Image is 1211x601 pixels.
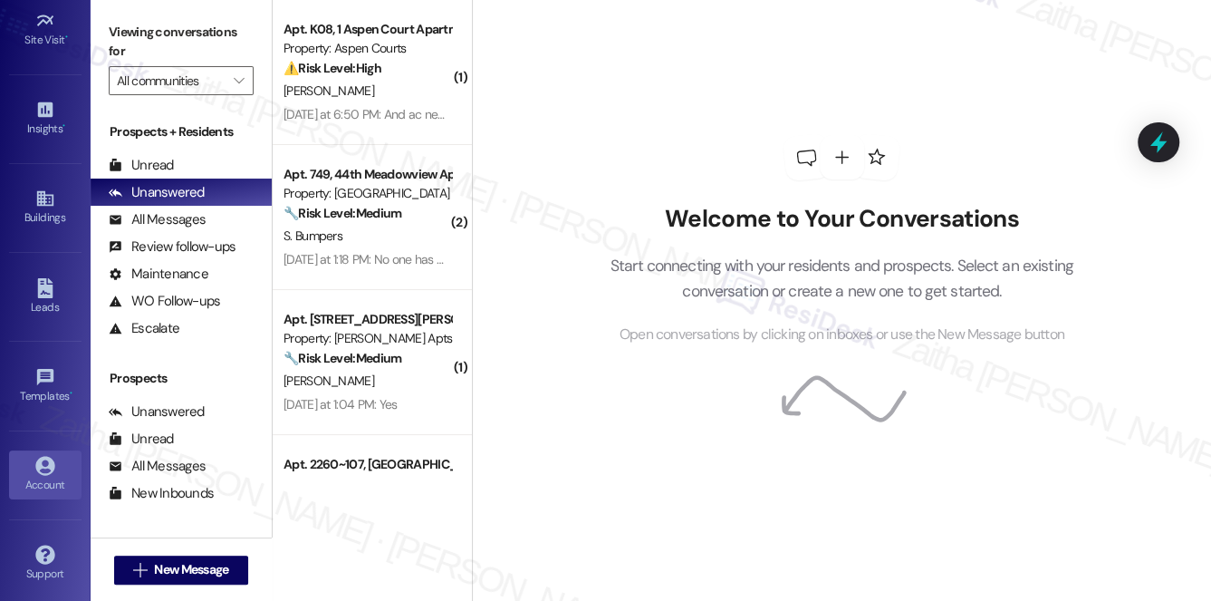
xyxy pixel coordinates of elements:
[117,66,225,95] input: All communities
[154,560,228,579] span: New Message
[284,396,398,412] div: [DATE] at 1:04 PM: Yes
[582,253,1100,305] p: Start connecting with your residents and prospects. Select an existing conversation or create a n...
[9,273,82,322] a: Leads
[70,387,72,400] span: •
[284,82,374,99] span: [PERSON_NAME]
[284,228,342,244] span: S. Bumpers
[284,350,401,366] strong: 🔧 Risk Level: Medium
[284,20,451,39] div: Apt. K08, 1 Aspen Court Apartments
[620,324,1064,346] span: Open conversations by clicking on inboxes or use the New Message button
[109,156,174,175] div: Unread
[582,205,1100,234] h2: Welcome to Your Conversations
[9,362,82,411] a: Templates •
[109,319,179,338] div: Escalate
[91,122,272,141] div: Prospects + Residents
[109,183,205,202] div: Unanswered
[284,310,451,329] div: Apt. [STREET_ADDRESS][PERSON_NAME]
[284,106,498,122] div: [DATE] at 6:50 PM: And ac need be fixed
[65,31,68,44] span: •
[284,251,590,267] div: [DATE] at 1:18 PM: No one has been here to look at it or fix it.
[284,329,451,348] div: Property: [PERSON_NAME] Apts
[9,451,82,499] a: Account
[9,5,82,54] a: Site Visit •
[114,556,248,585] button: New Message
[62,120,65,132] span: •
[109,210,206,229] div: All Messages
[109,484,214,503] div: New Inbounds
[109,292,220,311] div: WO Follow-ups
[284,373,374,389] span: [PERSON_NAME]
[91,535,272,554] div: Residents
[9,183,82,232] a: Buildings
[109,430,174,449] div: Unread
[284,39,451,58] div: Property: Aspen Courts
[9,539,82,588] a: Support
[284,205,401,221] strong: 🔧 Risk Level: Medium
[109,18,254,66] label: Viewing conversations for
[109,402,205,422] div: Unanswered
[284,455,451,474] div: Apt. 2260~107, [GEOGRAPHIC_DATA]
[109,457,206,476] div: All Messages
[284,184,451,203] div: Property: [GEOGRAPHIC_DATA]
[234,73,244,88] i: 
[109,265,208,284] div: Maintenance
[284,165,451,184] div: Apt. 749, 44th Meadowview Apartments
[133,563,147,577] i: 
[91,369,272,388] div: Prospects
[284,60,381,76] strong: ⚠️ Risk Level: High
[9,94,82,143] a: Insights •
[109,237,235,257] div: Review follow-ups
